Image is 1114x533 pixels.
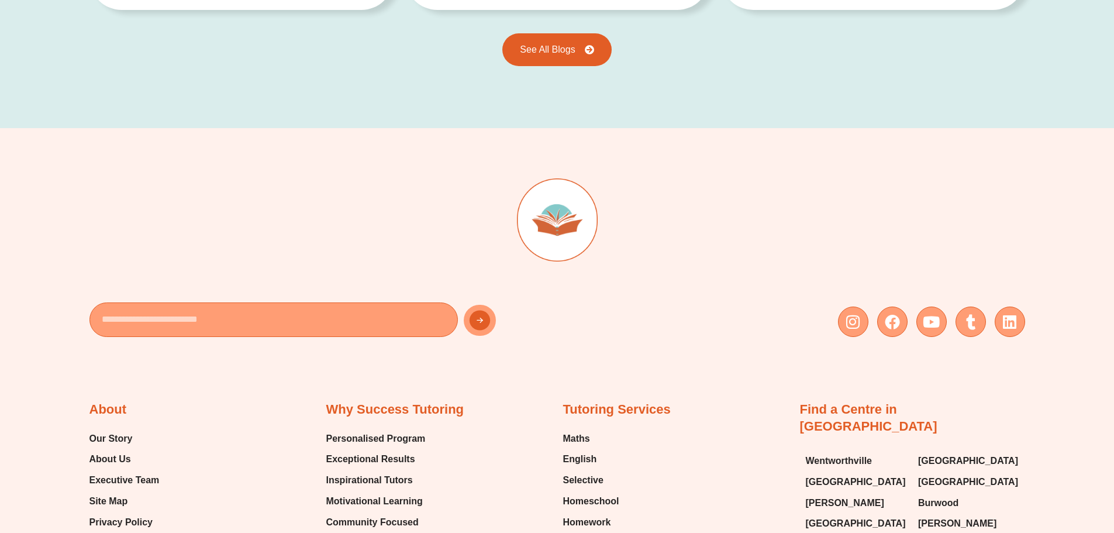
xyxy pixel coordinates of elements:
[89,493,175,510] a: Site Map
[918,452,1018,470] span: [GEOGRAPHIC_DATA]
[918,473,1019,491] a: [GEOGRAPHIC_DATA]
[89,514,175,531] a: Privacy Policy
[89,472,175,489] a: Executive Team
[326,430,426,448] a: Personalised Program
[326,514,419,531] span: Community Focused
[563,514,611,531] span: Homework
[919,401,1114,533] iframe: Chat Widget
[563,493,619,510] a: Homeschool
[326,472,413,489] span: Inspirational Tutors
[89,430,133,448] span: Our Story
[89,493,128,510] span: Site Map
[89,401,127,418] h2: About
[89,302,551,343] form: New Form
[563,472,619,489] a: Selective
[800,402,937,434] a: Find a Centre in [GEOGRAPHIC_DATA]
[918,494,958,512] span: Burwood
[563,430,590,448] span: Maths
[563,451,597,468] span: English
[806,452,907,470] a: Wentworthville
[918,494,1019,512] a: Burwood
[89,451,131,468] span: About Us
[806,452,872,470] span: Wentworthville
[326,472,426,489] a: Inspirational Tutors
[806,494,884,512] span: [PERSON_NAME]
[502,33,611,66] a: See All Blogs
[89,430,175,448] a: Our Story
[918,515,996,532] span: [PERSON_NAME]
[563,472,603,489] span: Selective
[326,514,426,531] a: Community Focused
[326,451,415,468] span: Exceptional Results
[918,473,1018,491] span: [GEOGRAPHIC_DATA]
[918,452,1019,470] a: [GEOGRAPHIC_DATA]
[563,451,619,468] a: English
[806,473,907,491] a: [GEOGRAPHIC_DATA]
[806,515,907,532] a: [GEOGRAPHIC_DATA]
[563,514,619,531] a: Homework
[806,515,906,532] span: [GEOGRAPHIC_DATA]
[326,401,464,418] h2: Why Success Tutoring
[918,515,1019,532] a: [PERSON_NAME]
[89,472,160,489] span: Executive Team
[520,45,575,54] span: See All Blogs
[806,494,907,512] a: [PERSON_NAME]
[563,430,619,448] a: Maths
[806,473,906,491] span: [GEOGRAPHIC_DATA]
[89,451,175,468] a: About Us
[89,514,153,531] span: Privacy Policy
[326,451,426,468] a: Exceptional Results
[563,401,671,418] h2: Tutoring Services
[326,493,423,510] span: Motivational Learning
[326,493,426,510] a: Motivational Learning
